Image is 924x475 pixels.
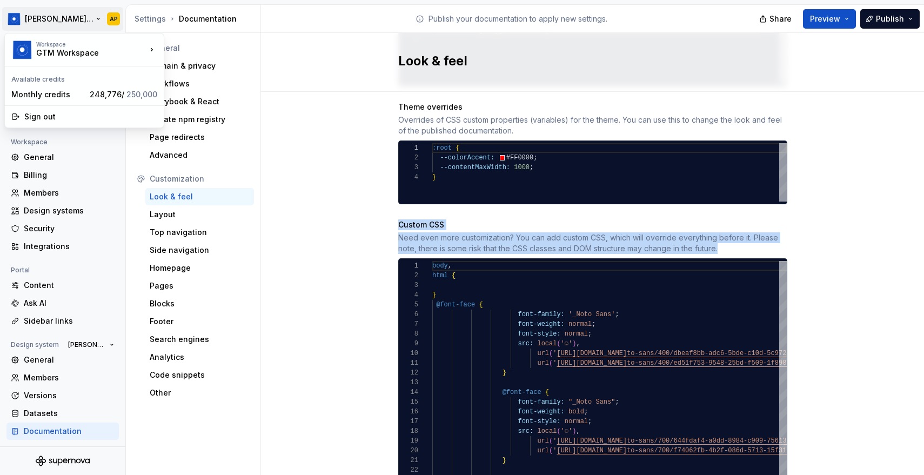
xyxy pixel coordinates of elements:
[11,89,85,100] div: Monthly credits
[36,41,146,48] div: Workspace
[12,40,32,59] img: 049812b6-2877-400d-9dc9-987621144c16.png
[7,69,162,86] div: Available credits
[36,48,128,58] div: GTM Workspace
[24,111,157,122] div: Sign out
[90,90,157,99] span: 248,776 /
[126,90,157,99] span: 250,000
